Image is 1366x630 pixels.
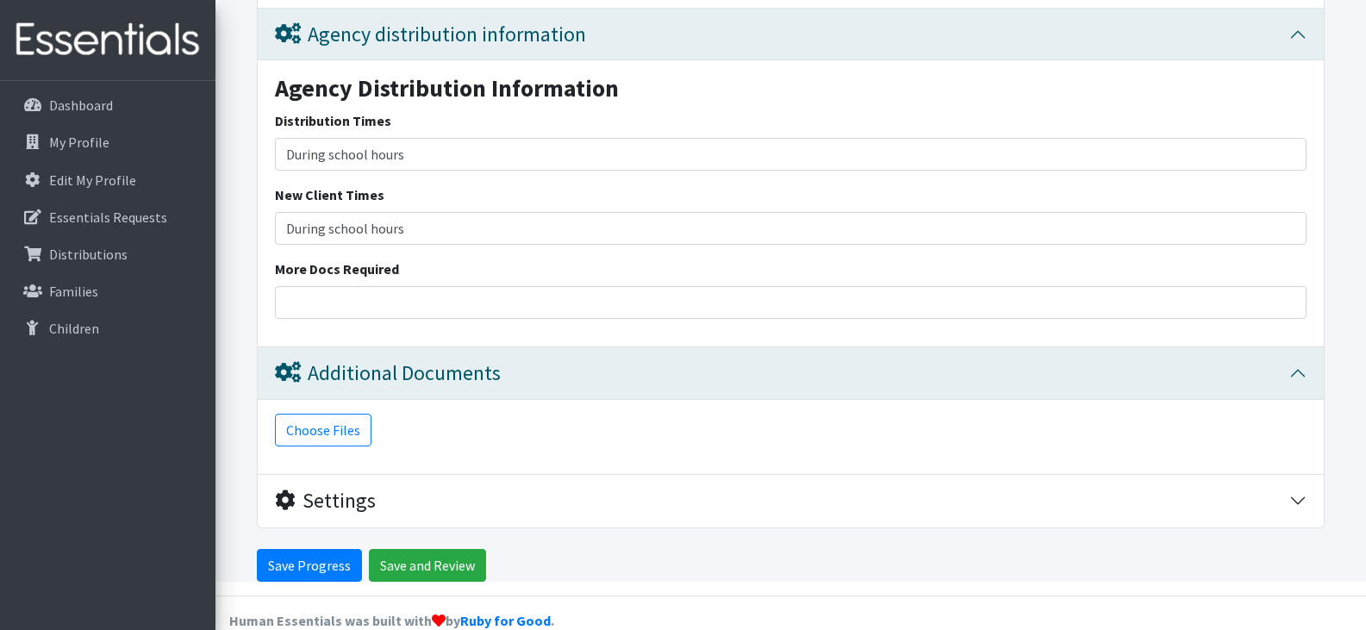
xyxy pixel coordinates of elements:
a: Families [7,274,209,309]
input: Save Progress [257,549,362,582]
a: Children [7,311,209,346]
p: Families [49,283,98,300]
img: HumanEssentials [7,11,209,69]
a: Essentials Requests [7,200,209,234]
div: Settings [275,489,376,514]
div: Additional Documents [275,361,501,386]
button: Choose Files [275,414,371,446]
a: Edit My Profile [7,163,209,197]
p: Children [49,320,99,337]
button: Additional Documents [258,347,1324,400]
label: More Docs Required [275,259,399,279]
div: Agency distribution information [275,22,586,47]
p: Distributions [49,246,128,263]
a: Dashboard [7,88,209,122]
a: Distributions [7,237,209,271]
p: Edit My Profile [49,172,136,189]
a: My Profile [7,125,209,159]
input: Save and Review [369,549,486,582]
button: Settings [258,475,1324,527]
p: My Profile [49,134,109,151]
button: Agency distribution information [258,9,1324,61]
strong: Human Essentials was built with by . [229,612,554,629]
strong: Agency Distribution Information [275,72,619,103]
p: Essentials Requests [49,209,167,226]
a: Ruby for Good [460,612,551,629]
label: New Client Times [275,184,384,205]
label: Distribution Times [275,110,391,131]
p: Dashboard [49,97,113,114]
